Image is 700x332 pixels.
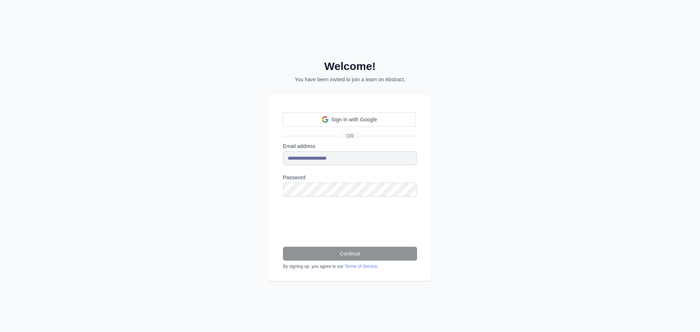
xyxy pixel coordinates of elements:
[283,205,394,234] iframe: reCAPTCHA
[341,132,360,140] span: OR
[283,112,416,127] div: Sign in with Google
[283,263,417,269] div: By signing up, you agree to our .
[283,142,417,150] label: Email address
[283,174,417,181] label: Password
[283,247,417,261] button: Continue
[268,60,432,73] h2: Welcome!
[331,116,377,124] span: Sign in with Google
[268,76,432,83] p: You have been invited to join a team on Abstract.
[345,264,377,269] a: Terms of Service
